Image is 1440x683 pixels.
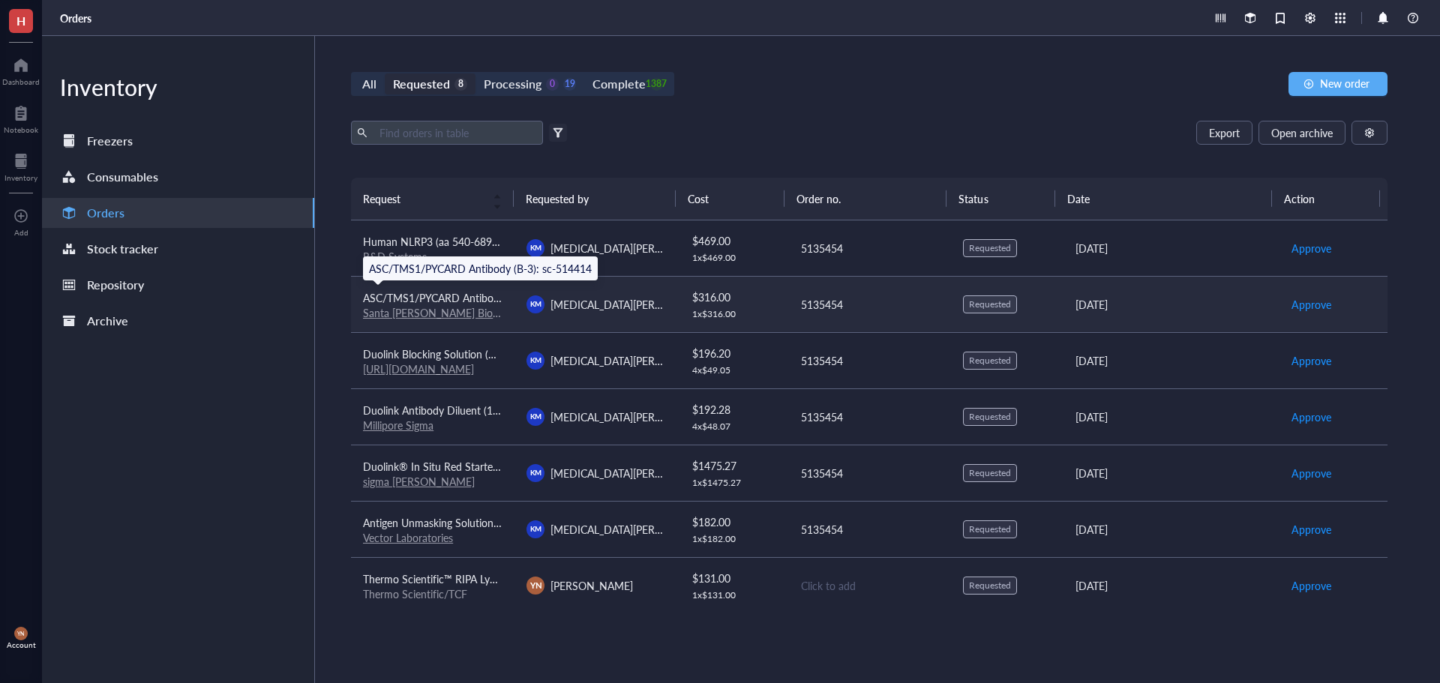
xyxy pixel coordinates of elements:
div: Requested [969,523,1011,535]
div: All [362,73,376,94]
span: Export [1209,127,1240,139]
span: Approve [1291,465,1331,481]
div: $ 316.00 [692,289,776,305]
div: 1 x $ 316.00 [692,308,776,320]
div: 1 x $ 1475.27 [692,477,776,489]
span: [MEDICAL_DATA][PERSON_NAME] [550,522,715,537]
span: Antigen Unmasking Solution, Citrate-Based (H-3300-250) [363,515,628,530]
div: 5135454 [801,352,939,369]
div: Inventory [4,173,37,182]
div: $ 196.20 [692,345,776,361]
span: KM [530,298,541,309]
div: 1 x $ 131.00 [692,589,776,601]
a: Vector Laboratories [363,530,453,545]
div: 4 x $ 48.07 [692,421,776,433]
div: Complete [592,73,645,94]
button: Approve [1291,461,1332,485]
div: Requested [969,411,1011,423]
span: [MEDICAL_DATA][PERSON_NAME] [550,353,715,368]
div: [DATE] [1075,296,1267,313]
button: Approve [1291,517,1332,541]
div: Dashboard [2,77,40,86]
div: 8 [454,78,467,91]
span: KM [530,355,541,365]
div: Requested [969,242,1011,254]
span: Approve [1291,296,1331,313]
div: 4 x $ 49.05 [692,364,776,376]
span: [MEDICAL_DATA][PERSON_NAME] [550,466,715,481]
div: $ 192.28 [692,401,776,418]
div: Repository [87,274,144,295]
a: Orders [60,11,94,25]
a: Repository [42,270,314,300]
button: Export [1196,121,1252,145]
span: Thermo Scientific™ RIPA Lysis and Extraction Buffer [363,571,604,586]
div: $ 131.00 [692,570,776,586]
div: Orders [87,202,124,223]
span: New order [1320,77,1369,89]
div: Requested [969,355,1011,367]
span: YN [17,631,25,637]
th: Order no. [784,178,947,220]
button: New order [1288,72,1387,96]
span: KM [530,242,541,253]
span: Approve [1291,577,1331,594]
span: KM [530,467,541,478]
span: Human NLRP3 (aa 540-689) Antibody [363,234,540,249]
button: Approve [1291,405,1332,429]
a: Archive [42,306,314,336]
a: Orders [42,198,314,228]
div: Consumables [87,166,158,187]
span: Approve [1291,521,1331,538]
button: Approve [1291,292,1332,316]
div: 19 [563,78,576,91]
span: KM [530,411,541,421]
div: $ 1475.27 [692,457,776,474]
div: 5135454 [801,465,939,481]
a: Consumables [42,162,314,192]
span: Approve [1291,240,1331,256]
span: Approve [1291,352,1331,369]
a: sigma [PERSON_NAME] [363,474,475,489]
span: Duolink® In Situ Red Starter Kit Mouse/Goat [363,459,574,474]
div: Archive [87,310,128,331]
td: 5135454 [787,501,951,557]
div: Inventory [42,72,314,102]
div: 1 x $ 182.00 [692,533,776,545]
a: Inventory [4,149,37,182]
div: 1 x $ 469.00 [692,252,776,264]
div: Account [7,640,36,649]
span: YN [529,579,541,592]
button: Approve [1291,236,1332,260]
div: 5135454 [801,240,939,256]
div: Requested [969,580,1011,592]
div: [DATE] [1075,465,1267,481]
td: 5135454 [787,276,951,332]
div: Requested [969,467,1011,479]
input: Find orders in table [373,121,537,144]
span: Open archive [1271,127,1333,139]
div: $ 182.00 [692,514,776,530]
a: Millipore Sigma [363,418,433,433]
a: Dashboard [2,53,40,86]
a: Santa [PERSON_NAME] Biotechnology [363,305,544,320]
th: Action [1272,178,1381,220]
div: 5135454 [801,296,939,313]
div: Thermo Scientific/TCF [363,587,502,601]
div: Stock tracker [87,238,158,259]
a: [URL][DOMAIN_NAME] [363,361,474,376]
div: 5135454 [801,521,939,538]
button: Open archive [1258,121,1345,145]
span: Duolink Antibody Diluent (1X) [363,403,502,418]
td: 5135454 [787,220,951,277]
td: 5135454 [787,388,951,445]
span: ASC/TMS1/PYCARD Antibody (B-3): sc-514414 [363,290,586,305]
div: [DATE] [1075,240,1267,256]
span: [MEDICAL_DATA][PERSON_NAME] [550,241,715,256]
a: Freezers [42,126,314,156]
a: Notebook [4,101,38,134]
td: 5135454 [787,445,951,501]
div: [DATE] [1075,352,1267,369]
span: Duolink Blocking Solution (1X) [363,346,504,361]
div: [DATE] [1075,577,1267,594]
